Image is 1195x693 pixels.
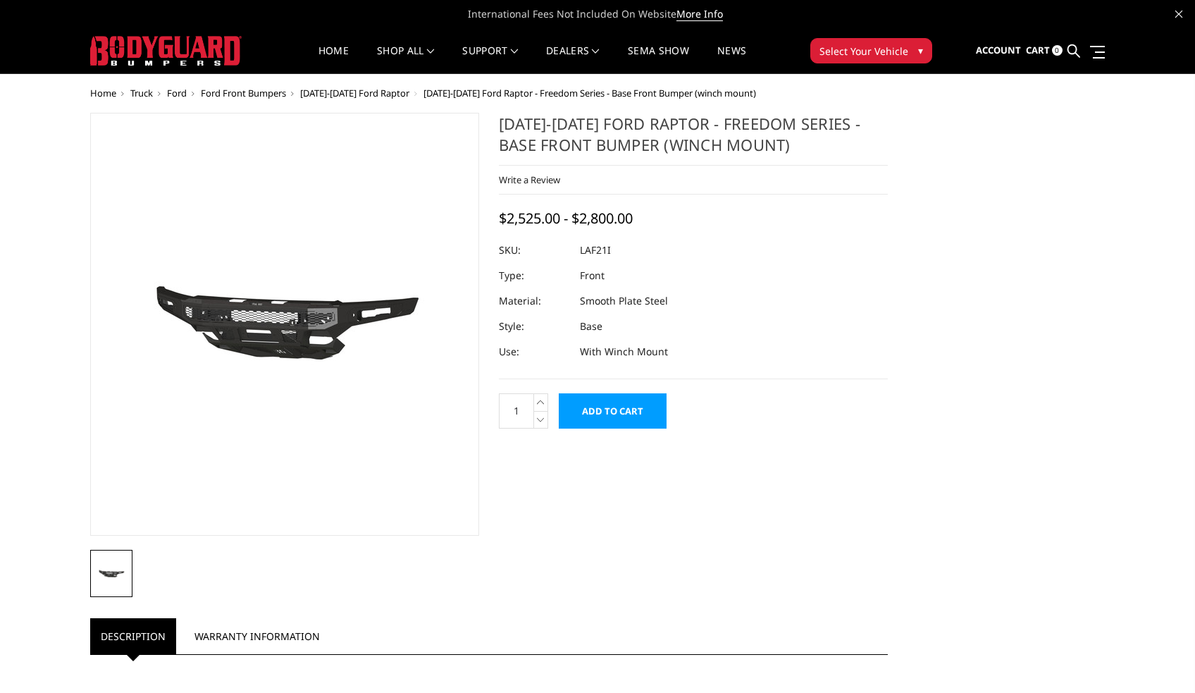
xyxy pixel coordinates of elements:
button: Select Your Vehicle [810,38,932,63]
a: Cart 0 [1026,32,1063,70]
a: Truck [130,87,153,99]
a: Description [90,618,176,654]
a: Ford [167,87,187,99]
a: Home [90,87,116,99]
a: Ford Front Bumpers [201,87,286,99]
a: shop all [377,46,434,73]
img: BODYGUARD BUMPERS [90,36,242,66]
a: Warranty Information [184,618,330,654]
span: [DATE]-[DATE] Ford Raptor - Freedom Series - Base Front Bumper (winch mount) [423,87,756,99]
dt: Style: [499,314,569,339]
dd: With Winch Mount [580,339,668,364]
a: [DATE]-[DATE] Ford Raptor [300,87,409,99]
a: Home [318,46,349,73]
span: Select Your Vehicle [819,44,908,59]
h1: [DATE]-[DATE] Ford Raptor - Freedom Series - Base Front Bumper (winch mount) [499,113,888,166]
a: News [717,46,746,73]
a: Account [976,32,1021,70]
dd: LAF21I [580,238,611,263]
span: Account [976,44,1021,56]
a: 2021-2025 Ford Raptor - Freedom Series - Base Front Bumper (winch mount) [90,113,479,536]
dt: Type: [499,263,569,288]
span: ▾ [918,43,923,58]
input: Add to Cart [559,393,667,429]
a: Support [462,46,518,73]
a: More Info [676,7,723,21]
img: 2021-2025 Ford Raptor - Freedom Series - Base Front Bumper (winch mount) [109,242,461,407]
img: 2021-2025 Ford Raptor - Freedom Series - Base Front Bumper (winch mount) [94,566,128,582]
dt: Use: [499,339,569,364]
dt: SKU: [499,238,569,263]
dd: Base [580,314,602,339]
dt: Material: [499,288,569,314]
dd: Smooth Plate Steel [580,288,668,314]
span: $2,525.00 - $2,800.00 [499,209,633,228]
a: Dealers [546,46,600,73]
span: Cart [1026,44,1050,56]
span: 0 [1052,45,1063,56]
a: Write a Review [499,173,560,186]
a: SEMA Show [628,46,689,73]
dd: Front [580,263,605,288]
